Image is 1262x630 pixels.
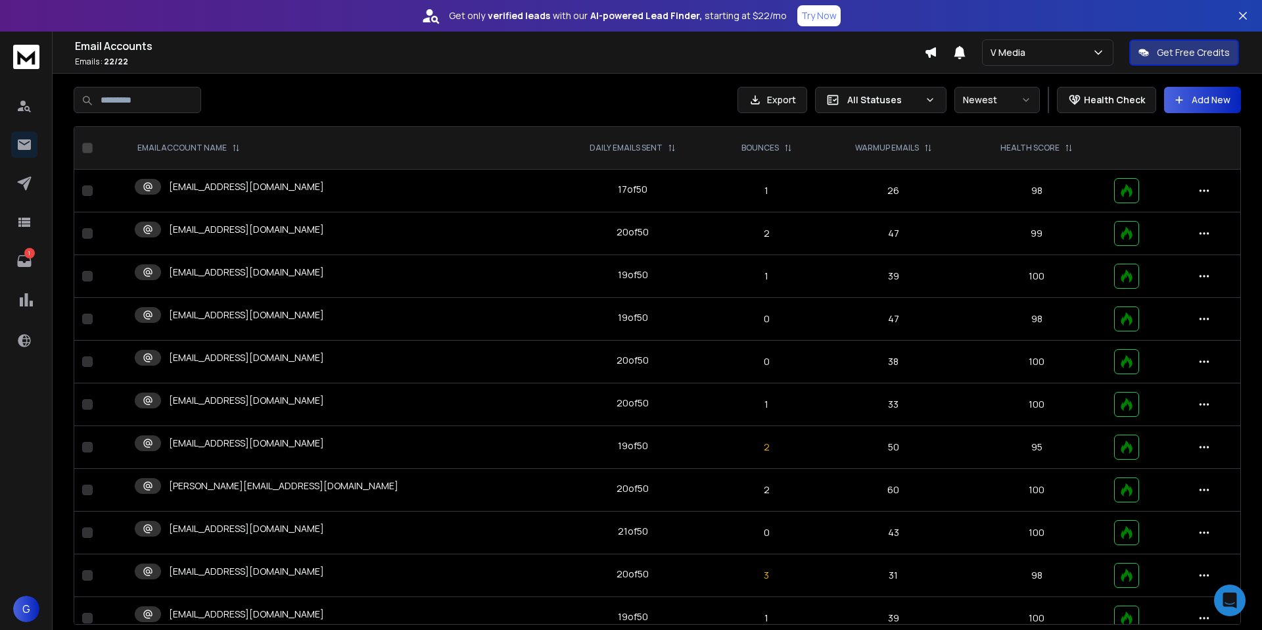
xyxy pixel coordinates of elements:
span: 22 / 22 [104,56,128,67]
p: [EMAIL_ADDRESS][DOMAIN_NAME] [169,522,324,535]
p: 1 [721,398,812,411]
p: [EMAIL_ADDRESS][DOMAIN_NAME] [169,608,324,621]
p: [EMAIL_ADDRESS][DOMAIN_NAME] [169,394,324,407]
img: logo [13,45,39,69]
p: WARMUP EMAILS [855,143,919,153]
button: Export [737,87,807,113]
div: 20 of 50 [617,568,649,581]
p: 0 [721,355,812,368]
button: Try Now [797,5,841,26]
button: Newest [954,87,1040,113]
div: EMAIL ACCOUNT NAME [137,143,240,153]
p: [EMAIL_ADDRESS][DOMAIN_NAME] [169,351,324,364]
p: 2 [721,227,812,240]
button: Add New [1164,87,1241,113]
td: 38 [820,341,967,383]
td: 98 [967,554,1106,597]
div: 20 of 50 [617,226,649,239]
p: V Media [991,46,1031,59]
button: G [13,596,39,622]
div: 19 of 50 [618,311,648,324]
p: 0 [721,526,812,539]
p: 1 [24,248,35,258]
div: 17 of 50 [618,183,647,196]
p: [EMAIL_ADDRESS][DOMAIN_NAME] [169,565,324,578]
td: 43 [820,512,967,554]
p: BOUNCES [741,143,779,153]
td: 100 [967,255,1106,298]
div: 19 of 50 [618,439,648,452]
td: 39 [820,255,967,298]
td: 98 [967,298,1106,341]
p: Health Check [1084,93,1145,107]
td: 100 [967,341,1106,383]
td: 98 [967,170,1106,212]
p: All Statuses [847,93,920,107]
p: [EMAIL_ADDRESS][DOMAIN_NAME] [169,266,324,279]
strong: AI-powered Lead Finder, [590,9,702,22]
div: Open Intercom Messenger [1214,585,1246,616]
p: [EMAIL_ADDRESS][DOMAIN_NAME] [169,223,324,236]
p: Get only with our starting at $22/mo [449,9,787,22]
button: Health Check [1057,87,1156,113]
p: 2 [721,441,812,454]
p: HEALTH SCORE [1000,143,1060,153]
p: Emails : [75,57,924,67]
p: Get Free Credits [1157,46,1230,59]
a: 1 [11,248,37,274]
td: 26 [820,170,967,212]
p: [PERSON_NAME][EMAIL_ADDRESS][DOMAIN_NAME] [169,479,398,493]
p: 1 [721,184,812,197]
p: 1 [721,270,812,283]
td: 99 [967,212,1106,255]
td: 47 [820,212,967,255]
div: 20 of 50 [617,354,649,367]
strong: verified leads [488,9,550,22]
td: 60 [820,469,967,512]
td: 100 [967,469,1106,512]
div: 19 of 50 [618,268,648,281]
h1: Email Accounts [75,38,924,54]
td: 100 [967,383,1106,426]
div: 19 of 50 [618,610,648,623]
p: 0 [721,312,812,326]
p: [EMAIL_ADDRESS][DOMAIN_NAME] [169,180,324,193]
div: 20 of 50 [617,397,649,410]
td: 100 [967,512,1106,554]
p: DAILY EMAILS SENT [590,143,663,153]
td: 95 [967,426,1106,469]
p: [EMAIL_ADDRESS][DOMAIN_NAME] [169,308,324,322]
p: [EMAIL_ADDRESS][DOMAIN_NAME] [169,437,324,450]
div: 20 of 50 [617,482,649,495]
td: 50 [820,426,967,469]
p: 2 [721,483,812,497]
button: Get Free Credits [1129,39,1239,66]
p: 3 [721,569,812,582]
p: 1 [721,612,812,625]
td: 33 [820,383,967,426]
td: 31 [820,554,967,597]
p: Try Now [801,9,837,22]
div: 21 of 50 [618,525,648,538]
td: 47 [820,298,967,341]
